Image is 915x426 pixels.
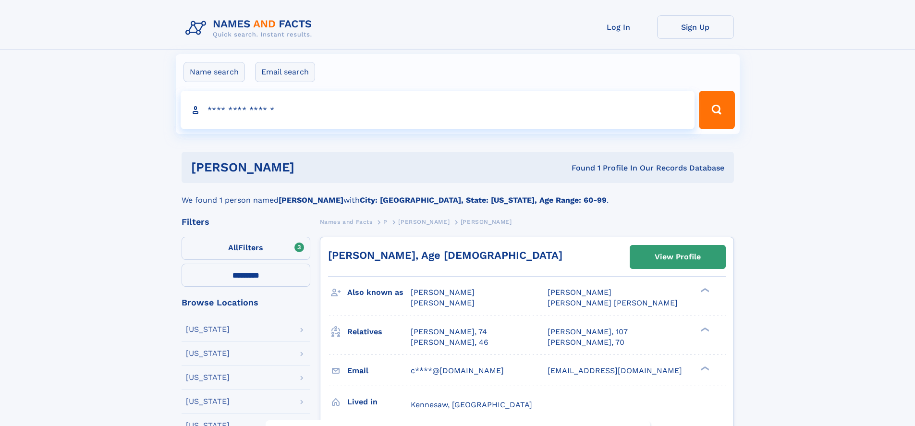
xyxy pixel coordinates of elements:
a: Names and Facts [320,216,373,228]
h3: Lived in [347,394,411,410]
div: Filters [182,218,310,226]
h3: Email [347,363,411,379]
span: [PERSON_NAME] [461,219,512,225]
div: Browse Locations [182,298,310,307]
div: [US_STATE] [186,350,230,357]
a: View Profile [630,245,725,268]
h3: Also known as [347,284,411,301]
span: P [383,219,388,225]
div: View Profile [655,246,701,268]
input: search input [181,91,695,129]
div: ❯ [698,287,710,293]
h1: [PERSON_NAME] [191,161,433,173]
div: ❯ [698,365,710,371]
b: [PERSON_NAME] [279,195,343,205]
span: [PERSON_NAME] [411,298,475,307]
div: We found 1 person named with . [182,183,734,206]
a: [PERSON_NAME], Age [DEMOGRAPHIC_DATA] [328,249,562,261]
label: Filters [182,237,310,260]
label: Name search [183,62,245,82]
span: [PERSON_NAME] [398,219,450,225]
a: P [383,216,388,228]
a: Log In [580,15,657,39]
img: Logo Names and Facts [182,15,320,41]
span: [PERSON_NAME] [411,288,475,297]
b: City: [GEOGRAPHIC_DATA], State: [US_STATE], Age Range: 60-99 [360,195,607,205]
a: [PERSON_NAME], 46 [411,337,488,348]
span: [PERSON_NAME] [PERSON_NAME] [548,298,678,307]
a: [PERSON_NAME] [398,216,450,228]
div: Found 1 Profile In Our Records Database [433,163,724,173]
a: Sign Up [657,15,734,39]
span: Kennesaw, [GEOGRAPHIC_DATA] [411,400,532,409]
button: Search Button [699,91,734,129]
h3: Relatives [347,324,411,340]
span: [EMAIL_ADDRESS][DOMAIN_NAME] [548,366,682,375]
span: [PERSON_NAME] [548,288,611,297]
div: [US_STATE] [186,374,230,381]
a: [PERSON_NAME], 70 [548,337,624,348]
label: Email search [255,62,315,82]
div: [US_STATE] [186,398,230,405]
div: [US_STATE] [186,326,230,333]
span: All [228,243,238,252]
a: [PERSON_NAME], 107 [548,327,628,337]
a: [PERSON_NAME], 74 [411,327,487,337]
div: ❯ [698,326,710,332]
